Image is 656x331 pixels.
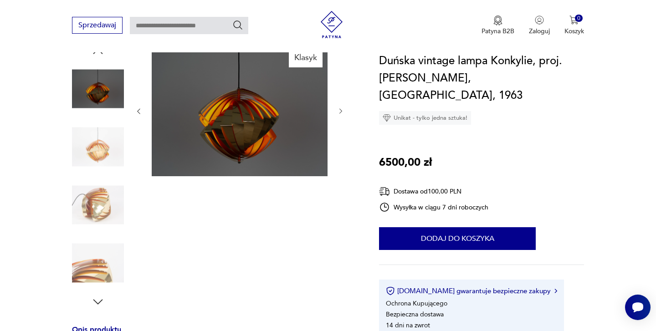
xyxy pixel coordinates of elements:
h1: Duńska vintage lampa Konkylie, proj. [PERSON_NAME], [GEOGRAPHIC_DATA], 1963 [379,52,584,104]
img: Ikonka użytkownika [535,15,544,25]
img: Ikona medalu [493,15,502,25]
li: 14 dni na zwrot [386,321,430,330]
button: Szukaj [232,20,243,31]
img: Ikona diamentu [383,114,391,122]
button: Sprzedawaj [72,17,123,34]
div: Wysyłka w ciągu 7 dni roboczych [379,202,488,213]
a: Sprzedawaj [72,23,123,29]
p: 6500,00 zł [379,154,432,171]
img: Zdjęcie produktu Duńska vintage lampa Konkylie, proj. Louis Weisdorf, Lyfa, 1963 [72,121,124,173]
img: Ikona koszyka [569,15,579,25]
iframe: Smartsupp widget button [625,295,651,320]
div: 0 [575,15,583,22]
div: Unikat - tylko jedna sztuka! [379,111,471,125]
img: Zdjęcie produktu Duńska vintage lampa Konkylie, proj. Louis Weisdorf, Lyfa, 1963 [72,237,124,289]
img: Zdjęcie produktu Duńska vintage lampa Konkylie, proj. Louis Weisdorf, Lyfa, 1963 [72,63,124,115]
div: Klasyk [289,48,323,67]
img: Ikona dostawy [379,186,390,197]
img: Zdjęcie produktu Duńska vintage lampa Konkylie, proj. Louis Weisdorf, Lyfa, 1963 [152,45,328,176]
a: Ikona medaluPatyna B2B [482,15,514,36]
button: 0Koszyk [564,15,584,36]
img: Patyna - sklep z meblami i dekoracjami vintage [318,11,345,38]
img: Zdjęcie produktu Duńska vintage lampa Konkylie, proj. Louis Weisdorf, Lyfa, 1963 [72,179,124,231]
p: Zaloguj [529,27,550,36]
p: Patyna B2B [482,27,514,36]
div: Dostawa od 100,00 PLN [379,186,488,197]
button: Dodaj do koszyka [379,227,536,250]
button: Patyna B2B [482,15,514,36]
img: Ikona strzałki w prawo [554,289,557,293]
p: Koszyk [564,27,584,36]
li: Ochrona Kupującego [386,299,447,308]
li: Bezpieczna dostawa [386,310,444,319]
img: Ikona certyfikatu [386,286,395,295]
button: Zaloguj [529,15,550,36]
button: [DOMAIN_NAME] gwarantuje bezpieczne zakupy [386,286,557,295]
